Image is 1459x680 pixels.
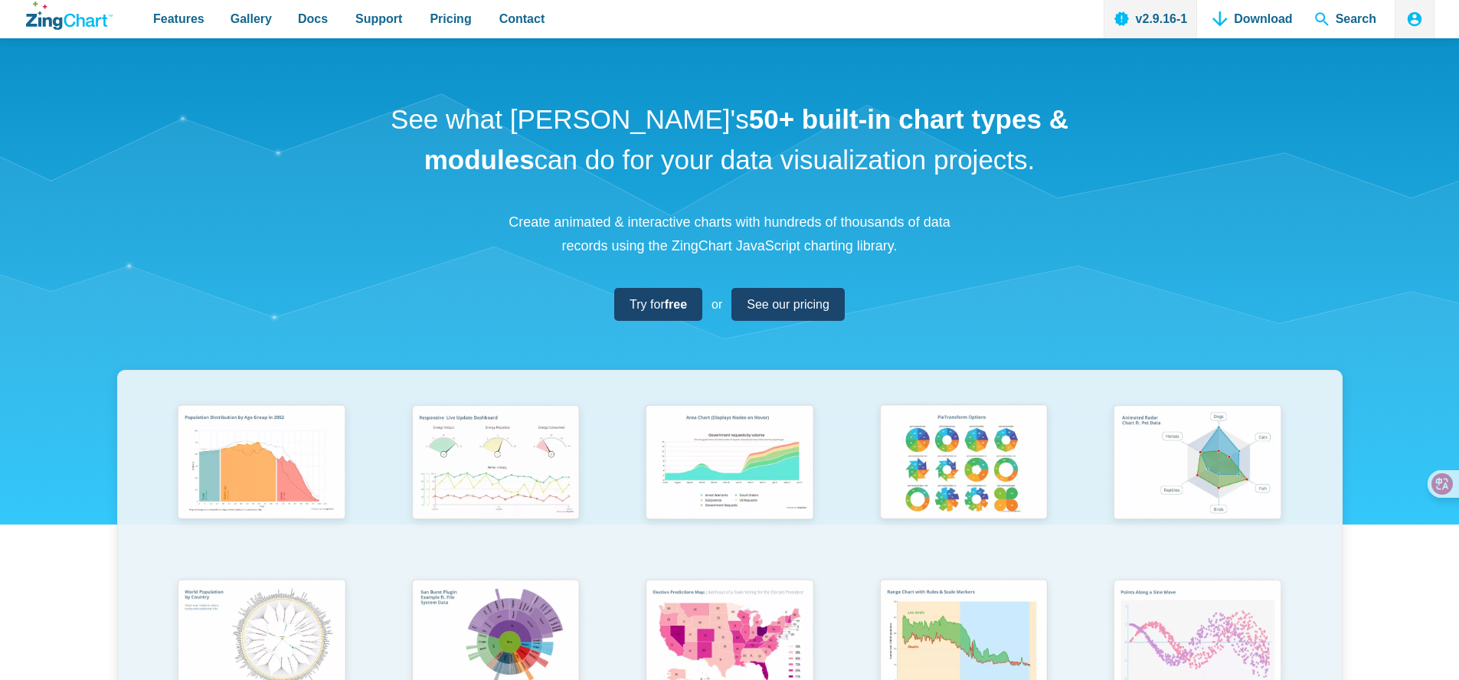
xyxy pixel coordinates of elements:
[402,397,589,531] img: Responsive Live Update Dashboard
[1104,397,1291,531] img: Animated Radar Chart ft. Pet Data
[731,288,845,321] a: See our pricing
[665,298,687,311] strong: free
[430,8,471,29] span: Pricing
[298,8,328,29] span: Docs
[500,211,960,257] p: Create animated & interactive charts with hundreds of thousands of data records using the ZingCha...
[355,8,402,29] span: Support
[153,8,204,29] span: Features
[630,294,687,315] span: Try for
[499,8,545,29] span: Contact
[168,397,355,531] img: Population Distribution by Age Group in 2052
[231,8,272,29] span: Gallery
[846,397,1081,571] a: Pie Transform Options
[385,100,1075,180] h1: See what [PERSON_NAME]'s can do for your data visualization projects.
[424,104,1068,175] strong: 50+ built-in chart types & modules
[145,397,379,571] a: Population Distribution by Age Group in 2052
[26,2,113,30] a: ZingChart Logo. Click to return to the homepage
[1081,397,1315,571] a: Animated Radar Chart ft. Pet Data
[613,397,847,571] a: Area Chart (Displays Nodes on Hover)
[712,294,722,315] span: or
[614,288,702,321] a: Try forfree
[636,397,823,531] img: Area Chart (Displays Nodes on Hover)
[747,294,829,315] span: See our pricing
[378,397,613,571] a: Responsive Live Update Dashboard
[870,397,1057,531] img: Pie Transform Options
